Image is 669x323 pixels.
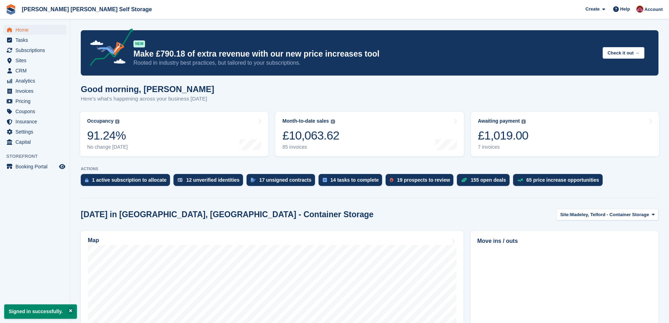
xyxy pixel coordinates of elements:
h2: Map [88,237,99,244]
img: stora-icon-8386f47178a22dfd0bd8f6a31ec36ba5ce8667c1dd55bd0f319d3a0aa187defe.svg [6,4,16,15]
img: active_subscription_to_allocate_icon-d502201f5373d7db506a760aba3b589e785aa758c864c3986d89f69b8ff3... [85,178,88,182]
a: menu [4,86,66,96]
span: Booking Portal [15,162,58,172]
div: 1 active subscription to allocate [92,177,166,183]
img: icon-info-grey-7440780725fd019a000dd9b08b2336e03edf1995a4989e88bcd33f0948082b44.svg [115,119,119,124]
span: Invoices [15,86,58,96]
div: £1,019.00 [478,128,529,143]
p: Here's what's happening across your business [DATE] [81,95,214,103]
span: Create [585,6,599,13]
a: menu [4,117,66,127]
a: menu [4,25,66,35]
button: Site: Madeley, Telford - Container Storage [556,209,658,220]
img: Ben Spickernell [636,6,643,13]
div: 7 invoices [478,144,529,150]
a: 12 unverified identities [173,174,247,189]
div: 19 prospects to review [397,177,450,183]
a: menu [4,66,66,76]
span: Tasks [15,35,58,45]
div: 155 open deals [471,177,506,183]
div: No change [DATE] [87,144,128,150]
a: [PERSON_NAME] [PERSON_NAME] Self Storage [19,4,155,15]
a: menu [4,137,66,147]
span: Subscriptions [15,45,58,55]
span: Home [15,25,58,35]
span: Account [644,6,663,13]
div: 91.24% [87,128,128,143]
img: contract_signature_icon-13c848040528278c33f63329250d36e43548de30e8caae1d1a13099fd9432cc5.svg [251,178,256,182]
img: icon-info-grey-7440780725fd019a000dd9b08b2336e03edf1995a4989e88bcd33f0948082b44.svg [522,119,526,124]
div: Awaiting payment [478,118,520,124]
a: 65 price increase opportunities [513,174,606,189]
h2: [DATE] in [GEOGRAPHIC_DATA], [GEOGRAPHIC_DATA] - Container Storage [81,210,374,219]
div: 14 tasks to complete [330,177,379,183]
div: NEW [133,40,145,47]
span: Analytics [15,76,58,86]
div: £10,063.62 [282,128,339,143]
span: Coupons [15,106,58,116]
a: 17 unsigned contracts [247,174,319,189]
div: 65 price increase opportunities [526,177,599,183]
p: Rooted in industry best practices, but tailored to your subscriptions. [133,59,597,67]
a: menu [4,76,66,86]
a: 1 active subscription to allocate [81,174,173,189]
p: Make £790.18 of extra revenue with our new price increases tool [133,49,597,59]
a: menu [4,56,66,65]
a: 19 prospects to review [386,174,457,189]
img: price-adjustments-announcement-icon-8257ccfd72463d97f412b2fc003d46551f7dbcb40ab6d574587a9cd5c0d94... [84,28,133,69]
a: menu [4,162,66,172]
div: 12 unverified identities [186,177,240,183]
a: menu [4,127,66,137]
img: prospect-51fa495bee0391a8d652442698ab0144808aea92771e9ea1ae160a38d050c398.svg [390,178,393,182]
h2: Move ins / outs [477,237,652,245]
span: Madeley, Telford - Container Storage [570,211,649,218]
img: verify_identity-adf6edd0f0f0b5bbfe63781bf79b02c33cf7c696d77639b501bdc392416b5a36.svg [178,178,183,182]
img: icon-info-grey-7440780725fd019a000dd9b08b2336e03edf1995a4989e88bcd33f0948082b44.svg [331,119,335,124]
span: Capital [15,137,58,147]
span: Pricing [15,96,58,106]
a: 14 tasks to complete [319,174,386,189]
a: Preview store [58,162,66,171]
a: Awaiting payment £1,019.00 7 invoices [471,112,659,156]
p: Signed in successfully. [4,304,77,319]
p: ACTIONS [81,167,658,171]
span: Site: [560,211,570,218]
a: Occupancy 91.24% No change [DATE] [80,112,268,156]
span: Insurance [15,117,58,127]
img: task-75834270c22a3079a89374b754ae025e5fb1db73e45f91037f5363f120a921f8.svg [323,178,327,182]
a: menu [4,96,66,106]
span: CRM [15,66,58,76]
span: Help [620,6,630,13]
img: price_increase_opportunities-93ffe204e8149a01c8c9dc8f82e8f89637d9d84a8eef4429ea346261dce0b2c0.svg [517,179,523,182]
button: Check it out → [603,47,644,59]
a: menu [4,45,66,55]
span: Settings [15,127,58,137]
a: menu [4,35,66,45]
div: 85 invoices [282,144,339,150]
h1: Good morning, [PERSON_NAME] [81,84,214,94]
img: deal-1b604bf984904fb50ccaf53a9ad4b4a5d6e5aea283cecdc64d6e3604feb123c2.svg [461,177,467,182]
span: Storefront [6,153,70,160]
a: menu [4,106,66,116]
div: Occupancy [87,118,113,124]
span: Sites [15,56,58,65]
div: Month-to-date sales [282,118,329,124]
a: 155 open deals [457,174,513,189]
div: 17 unsigned contracts [259,177,311,183]
a: Month-to-date sales £10,063.62 85 invoices [275,112,464,156]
